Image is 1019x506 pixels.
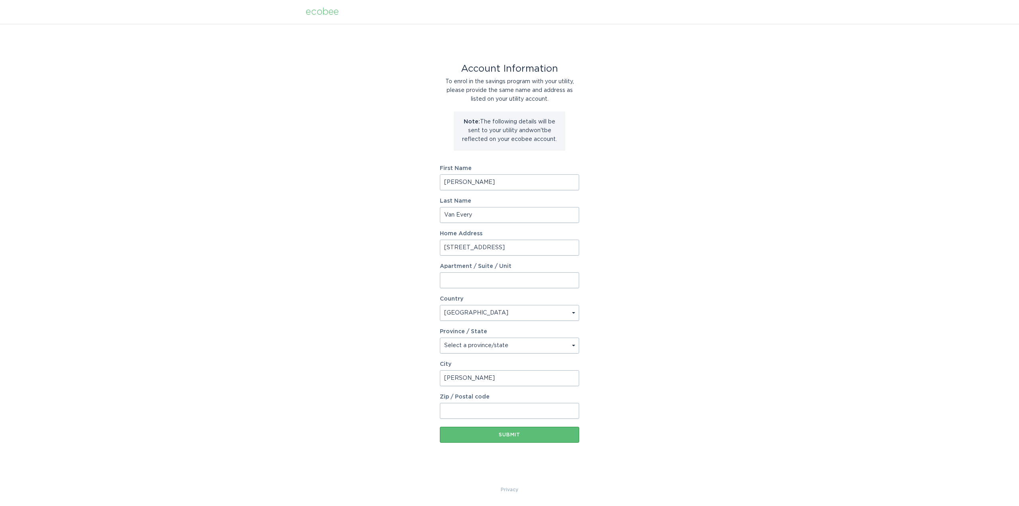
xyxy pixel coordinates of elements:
[440,427,579,443] button: Submit
[440,394,579,400] label: Zip / Postal code
[440,361,579,367] label: City
[440,64,579,73] div: Account Information
[440,296,463,302] label: Country
[440,166,579,171] label: First Name
[306,8,339,16] div: ecobee
[440,198,579,204] label: Last Name
[464,119,480,125] strong: Note:
[440,329,487,334] label: Province / State
[440,264,579,269] label: Apartment / Suite / Unit
[501,485,518,494] a: Privacy Policy & Terms of Use
[460,117,559,144] p: The following details will be sent to your utility and won't be reflected on your ecobee account.
[444,432,575,437] div: Submit
[440,231,579,236] label: Home Address
[440,77,579,104] div: To enrol in the savings program with your utility, please provide the same name and address as li...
